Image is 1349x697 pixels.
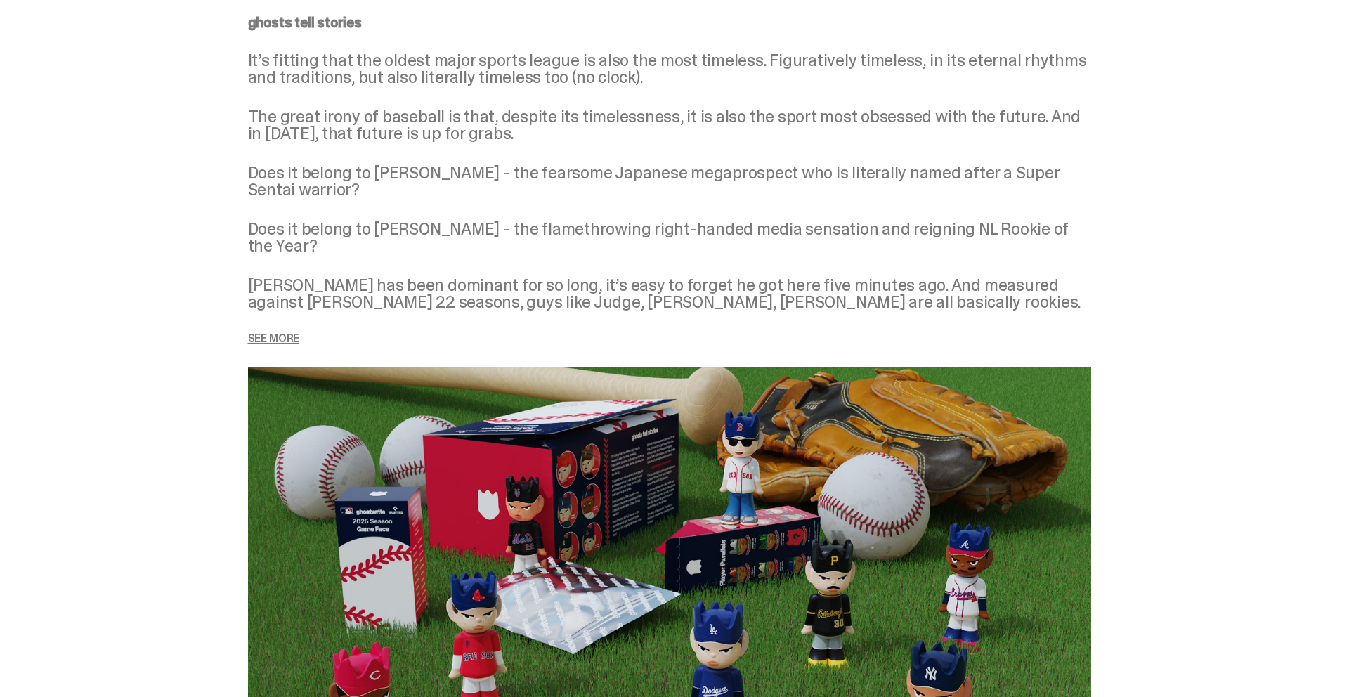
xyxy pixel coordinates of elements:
p: ghosts tell stories [248,15,1091,30]
p: Does it belong to [PERSON_NAME] - the fearsome Japanese megaprospect who is literally named after... [248,164,1091,198]
p: Does it belong to [PERSON_NAME] - the flamethrowing right-handed media sensation and reigning NL ... [248,221,1091,254]
p: See more [248,333,1091,344]
p: The great irony of baseball is that, despite its timelessness, it is also the sport most obsessed... [248,108,1091,142]
p: It’s fitting that the oldest major sports league is also the most timeless. Figuratively timeless... [248,52,1091,86]
p: [PERSON_NAME] has been dominant for so long, it’s easy to forget he got here five minutes ago. An... [248,277,1091,311]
